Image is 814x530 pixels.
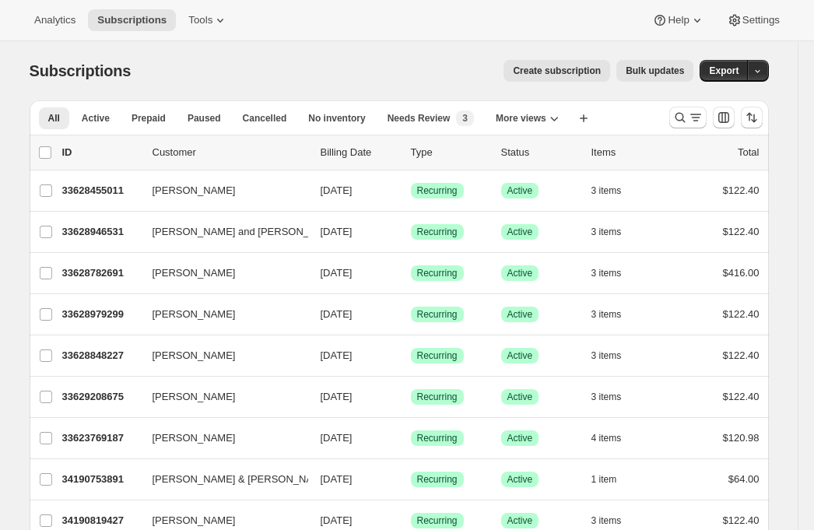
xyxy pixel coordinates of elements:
[153,183,236,198] span: [PERSON_NAME]
[321,308,353,320] span: [DATE]
[417,473,458,486] span: Recurring
[513,65,601,77] span: Create subscription
[417,349,458,362] span: Recurring
[591,145,669,160] div: Items
[507,308,533,321] span: Active
[723,184,760,196] span: $122.40
[626,65,684,77] span: Bulk updates
[700,60,748,82] button: Export
[591,473,617,486] span: 1 item
[153,389,236,405] span: [PERSON_NAME]
[143,384,299,409] button: [PERSON_NAME]
[591,226,622,238] span: 3 items
[462,112,468,125] span: 3
[179,9,237,31] button: Tools
[616,60,693,82] button: Bulk updates
[308,112,365,125] span: No inventory
[62,513,140,528] p: 34190819427
[718,9,789,31] button: Settings
[62,304,760,325] div: 33628979299[PERSON_NAME][DATE]SuccessRecurringSuccessActive3 items$122.40
[62,183,140,198] p: 33628455011
[507,473,533,486] span: Active
[321,432,353,444] span: [DATE]
[30,62,132,79] span: Subscriptions
[62,389,140,405] p: 33629208675
[507,432,533,444] span: Active
[62,221,760,243] div: 33628946531[PERSON_NAME] and [PERSON_NAME][DATE]SuccessRecurringSuccessActive3 items$122.40
[321,473,353,485] span: [DATE]
[723,514,760,526] span: $122.40
[709,65,739,77] span: Export
[143,467,299,492] button: [PERSON_NAME] & [PERSON_NAME]
[417,267,458,279] span: Recurring
[723,226,760,237] span: $122.40
[321,349,353,361] span: [DATE]
[143,302,299,327] button: [PERSON_NAME]
[153,472,332,487] span: [PERSON_NAME] & [PERSON_NAME]
[723,391,760,402] span: $122.40
[143,426,299,451] button: [PERSON_NAME]
[153,224,342,240] span: [PERSON_NAME] and [PERSON_NAME]
[507,391,533,403] span: Active
[153,307,236,322] span: [PERSON_NAME]
[417,184,458,197] span: Recurring
[417,308,458,321] span: Recurring
[153,348,236,363] span: [PERSON_NAME]
[738,145,759,160] p: Total
[132,112,166,125] span: Prepaid
[62,345,760,367] div: 33628848227[PERSON_NAME][DATE]SuccessRecurringSuccessActive3 items$122.40
[62,386,760,408] div: 33629208675[PERSON_NAME][DATE]SuccessRecurringSuccessActive3 items$122.40
[243,112,287,125] span: Cancelled
[143,178,299,203] button: [PERSON_NAME]
[741,107,763,128] button: Sort the results
[62,348,140,363] p: 33628848227
[668,14,689,26] span: Help
[643,9,714,31] button: Help
[321,514,353,526] span: [DATE]
[507,514,533,527] span: Active
[153,265,236,281] span: [PERSON_NAME]
[153,513,236,528] span: [PERSON_NAME]
[496,112,546,125] span: More views
[591,308,622,321] span: 3 items
[417,514,458,527] span: Recurring
[591,349,622,362] span: 3 items
[188,14,212,26] span: Tools
[388,112,451,125] span: Needs Review
[48,112,60,125] span: All
[507,349,533,362] span: Active
[417,226,458,238] span: Recurring
[88,9,176,31] button: Subscriptions
[62,469,760,490] div: 34190753891[PERSON_NAME] & [PERSON_NAME][DATE]SuccessRecurringSuccessActive1 item$64.00
[571,107,596,129] button: Create new view
[153,145,308,160] p: Customer
[321,226,353,237] span: [DATE]
[591,184,622,197] span: 3 items
[713,107,735,128] button: Customize table column order and visibility
[188,112,221,125] span: Paused
[62,430,140,446] p: 33623769187
[62,224,140,240] p: 33628946531
[723,267,760,279] span: $416.00
[62,265,140,281] p: 33628782691
[591,304,639,325] button: 3 items
[591,514,622,527] span: 3 items
[742,14,780,26] span: Settings
[143,219,299,244] button: [PERSON_NAME] and [PERSON_NAME]
[321,184,353,196] span: [DATE]
[507,226,533,238] span: Active
[411,145,489,160] div: Type
[62,427,760,449] div: 33623769187[PERSON_NAME][DATE]SuccessRecurringSuccessActive4 items$120.98
[62,145,140,160] p: ID
[143,343,299,368] button: [PERSON_NAME]
[723,349,760,361] span: $122.40
[62,262,760,284] div: 33628782691[PERSON_NAME][DATE]SuccessRecurringSuccessActive3 items$416.00
[321,267,353,279] span: [DATE]
[153,430,236,446] span: [PERSON_NAME]
[591,262,639,284] button: 3 items
[503,60,610,82] button: Create subscription
[417,391,458,403] span: Recurring
[591,221,639,243] button: 3 items
[728,473,760,485] span: $64.00
[669,107,707,128] button: Search and filter results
